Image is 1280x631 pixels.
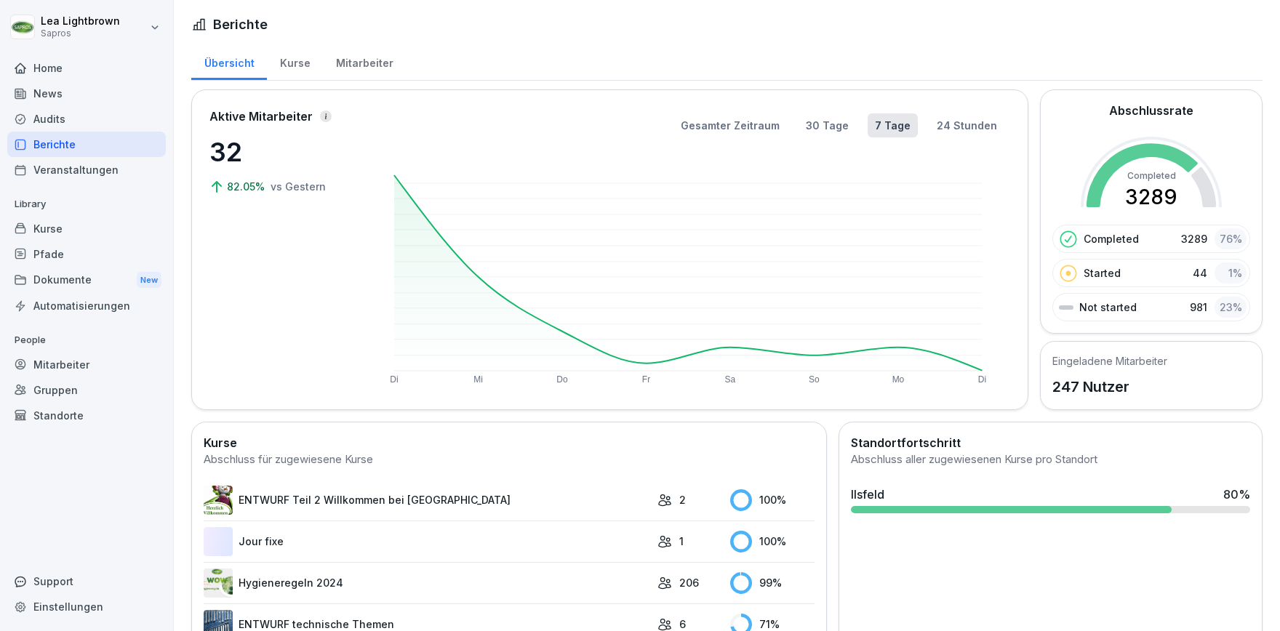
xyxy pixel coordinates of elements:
[7,193,166,216] p: Library
[1052,376,1167,398] p: 247 Nutzer
[1052,353,1167,369] h5: Eingeladene Mitarbeiter
[679,575,699,590] p: 206
[204,451,815,468] div: Abschluss für zugewiesene Kurse
[7,132,166,157] a: Berichte
[7,267,166,294] a: DokumenteNew
[730,489,815,511] div: 100 %
[7,267,166,294] div: Dokumente
[7,594,166,619] a: Einstellungen
[7,55,166,81] a: Home
[1084,265,1121,281] p: Started
[7,568,166,594] div: Support
[799,113,856,137] button: 30 Tage
[41,28,120,39] p: Sapros
[267,43,323,80] a: Kurse
[1079,300,1137,315] p: Not started
[1190,300,1207,315] p: 981
[679,492,686,507] p: 2
[204,486,233,515] img: t3low96iyorn2ixu3np459p3.png
[845,480,1256,519] a: Ilsfeld80%
[7,403,166,428] a: Standorte
[1084,231,1139,246] p: Completed
[1215,262,1247,284] div: 1 %
[227,179,268,194] p: 82.05%
[204,486,650,515] a: ENTWURF Teil 2 Willkommen bei [GEOGRAPHIC_DATA]
[41,15,120,28] p: Lea Lightbrown
[7,377,166,403] a: Gruppen
[271,179,326,194] p: vs Gestern
[7,329,166,352] p: People
[204,434,815,451] h2: Kurse
[892,374,905,385] text: Mo
[191,43,267,80] a: Übersicht
[929,113,1004,137] button: 24 Stunden
[7,293,166,318] a: Automatisierungen
[7,81,166,106] a: News
[473,374,483,385] text: Mi
[851,451,1250,468] div: Abschluss aller zugewiesenen Kurse pro Standort
[390,374,398,385] text: Di
[7,352,166,377] a: Mitarbeiter
[213,15,268,34] h1: Berichte
[679,534,684,549] p: 1
[204,527,650,556] a: Jour fixe
[204,568,233,598] img: spf8cohbzgdspq4gqhh13hav.png
[868,113,918,137] button: 7 Tage
[730,572,815,594] div: 99 %
[642,374,650,385] text: Fr
[730,531,815,552] div: 100 %
[851,486,884,503] div: Ilsfeld
[1193,265,1207,281] p: 44
[851,434,1250,451] h2: Standortfortschritt
[209,108,313,125] p: Aktive Mitarbeiter
[809,374,820,385] text: So
[323,43,406,80] a: Mitarbeiter
[1215,297,1247,318] div: 23 %
[557,374,569,385] text: Do
[725,374,736,385] text: Sa
[979,374,987,385] text: Di
[7,106,166,132] a: Audits
[204,568,650,598] a: Hygieneregeln 2024
[1215,228,1247,249] div: 76 %
[7,216,166,241] a: Kurse
[1109,102,1193,119] h2: Abschlussrate
[209,132,355,172] p: 32
[673,113,787,137] button: Gesamter Zeitraum
[1223,486,1250,503] div: 80 %
[1181,231,1207,246] p: 3289
[137,272,161,289] div: New
[7,157,166,182] a: Veranstaltungen
[7,241,166,267] a: Pfade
